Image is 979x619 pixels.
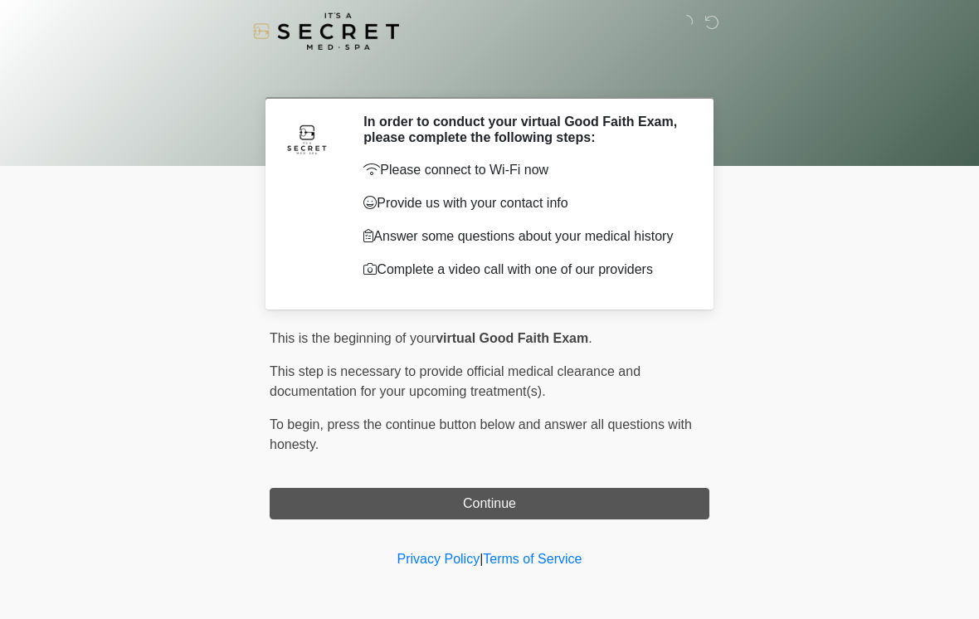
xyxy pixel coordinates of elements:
[363,260,684,280] p: Complete a video call with one of our providers
[270,417,692,451] span: press the continue button below and answer all questions with honesty.
[257,60,722,90] h1: ‎ ‎
[363,193,684,213] p: Provide us with your contact info
[253,12,399,50] img: It's A Secret Med Spa Logo
[436,331,588,345] strong: virtual Good Faith Exam
[363,114,684,145] h2: In order to conduct your virtual Good Faith Exam, please complete the following steps:
[270,417,327,431] span: To begin,
[397,552,480,566] a: Privacy Policy
[483,552,582,566] a: Terms of Service
[282,114,332,163] img: Agent Avatar
[588,331,592,345] span: .
[363,160,684,180] p: Please connect to Wi-Fi now
[270,364,640,398] span: This step is necessary to provide official medical clearance and documentation for your upcoming ...
[480,552,483,566] a: |
[270,331,436,345] span: This is the beginning of your
[363,227,684,246] p: Answer some questions about your medical history
[270,488,709,519] button: Continue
